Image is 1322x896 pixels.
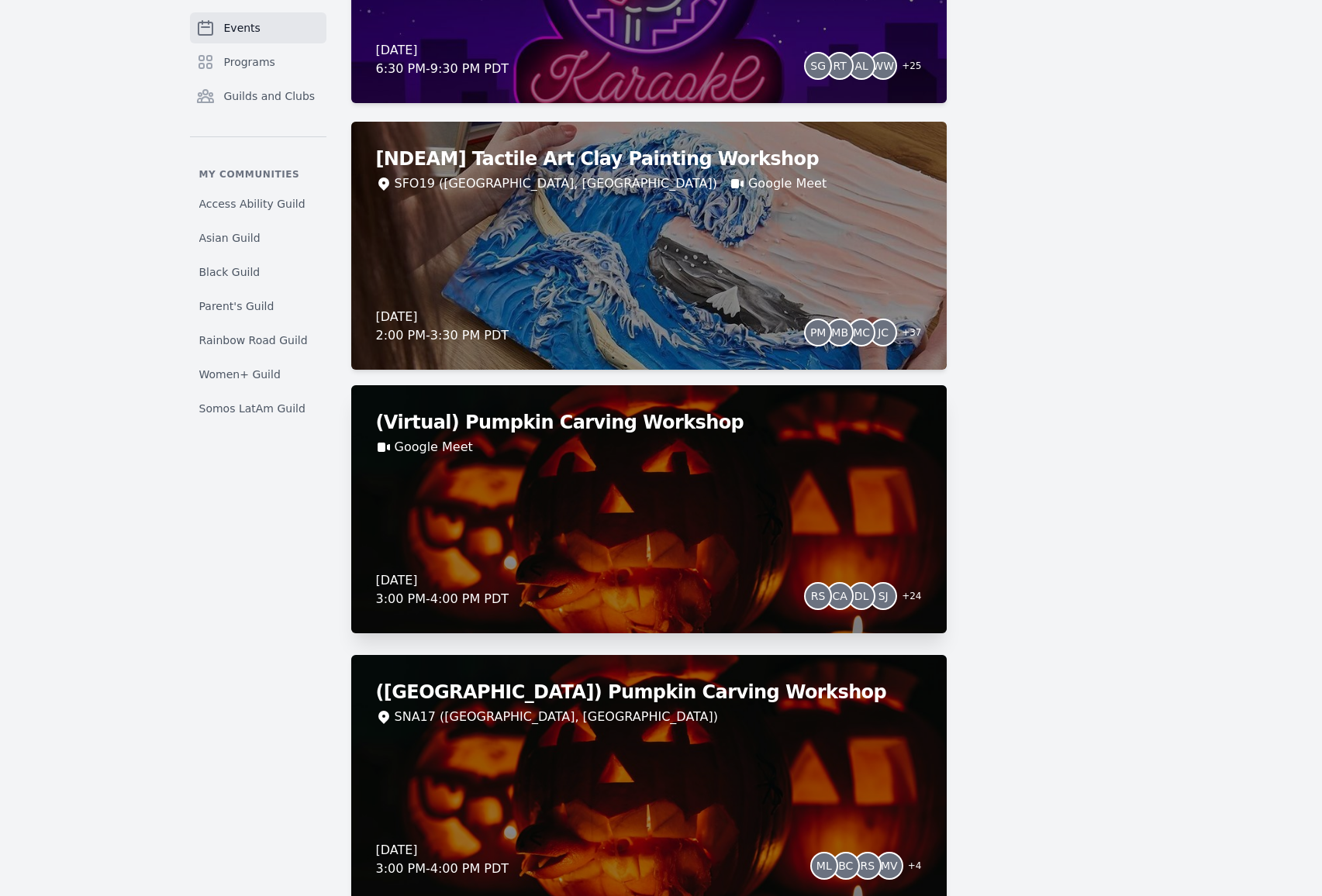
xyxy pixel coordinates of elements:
[190,12,326,422] nav: Sidebar
[878,327,889,338] span: JC
[190,81,326,112] a: Guilds and Clubs
[190,292,326,320] a: Parent's Guild
[199,196,305,212] span: Access Ability Guild
[395,174,717,193] div: SFO19 ([GEOGRAPHIC_DATA], [GEOGRAPHIC_DATA])
[190,190,326,218] a: Access Ability Guild
[190,360,326,388] a: Women+ Guild
[376,571,509,608] div: [DATE] 3:00 PM - 4:00 PM PDT
[376,41,509,78] div: [DATE] 6:30 PM - 9:30 PM PDT
[892,587,921,608] span: + 24
[376,680,922,705] h2: ([GEOGRAPHIC_DATA]) Pumpkin Carving Workshop
[811,591,826,601] span: RS
[190,12,326,43] a: Events
[376,146,922,171] h2: [NDEAM] Tactile Art Clay Painting Workshop
[395,708,719,726] div: SNA17 ([GEOGRAPHIC_DATA], [GEOGRAPHIC_DATA])
[224,88,316,104] span: Guilds and Clubs
[190,224,326,252] a: Asian Guild
[199,333,308,348] span: Rainbow Road Guild
[748,174,827,193] a: Google Meet
[878,591,889,601] span: SJ
[199,264,261,280] span: Black Guild
[872,60,894,71] span: WW
[810,60,826,71] span: SG
[834,60,847,71] span: RT
[224,20,261,36] span: Events
[199,298,274,314] span: Parent's Guild
[376,308,509,345] div: [DATE] 2:00 PM - 3:30 PM PDT
[199,367,281,382] span: Women+ Guild
[199,230,261,246] span: Asian Guild
[376,410,922,435] h2: (Virtual) Pumpkin Carving Workshop
[190,47,326,78] a: Programs
[838,860,853,871] span: BC
[899,856,922,878] span: + 4
[810,327,827,338] span: PM
[395,438,473,457] a: Google Meet
[881,860,898,871] span: MV
[892,323,921,345] span: + 37
[190,168,326,181] p: My communities
[199,401,305,416] span: Somos LatAm Guild
[860,860,875,871] span: RS
[224,54,275,70] span: Programs
[831,327,848,338] span: MB
[190,395,326,422] a: Somos LatAm Guild
[854,60,868,71] span: AL
[816,860,832,871] span: ML
[351,385,947,633] a: (Virtual) Pumpkin Carving WorkshopGoogle Meet[DATE]3:00 PM-4:00 PM PDTRSCADLSJ+24
[854,591,869,601] span: DL
[832,591,847,601] span: CA
[351,122,947,370] a: [NDEAM] Tactile Art Clay Painting WorkshopSFO19 ([GEOGRAPHIC_DATA], [GEOGRAPHIC_DATA])Google Meet...
[892,57,921,78] span: + 25
[376,841,509,878] div: [DATE] 3:00 PM - 4:00 PM PDT
[190,326,326,354] a: Rainbow Road Guild
[190,258,326,286] a: Black Guild
[853,327,870,338] span: MC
